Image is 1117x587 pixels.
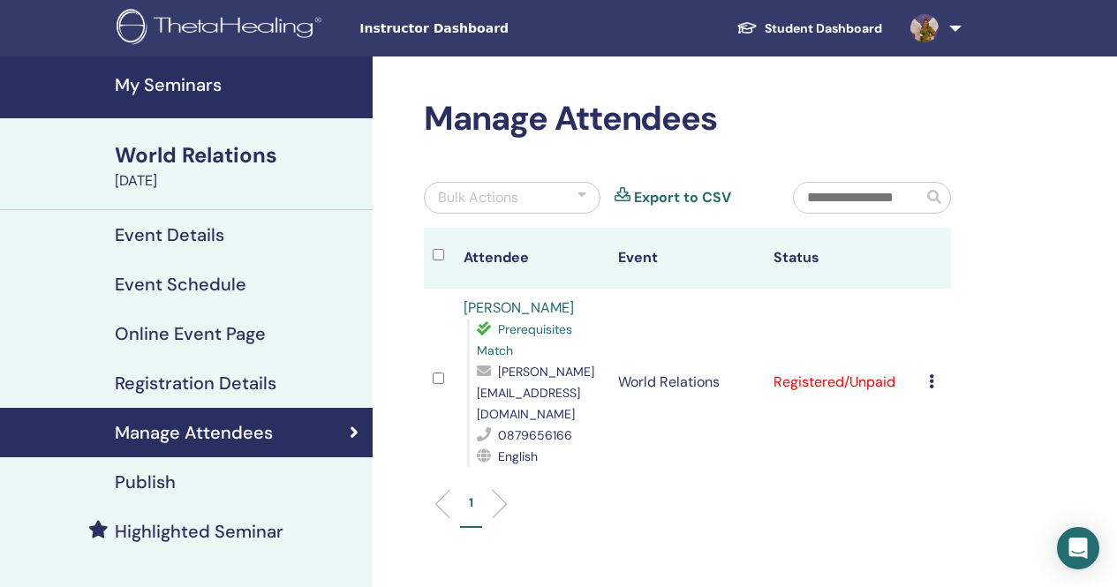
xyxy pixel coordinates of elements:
th: Event [609,228,765,289]
span: 0879656166 [498,427,572,443]
p: 1 [469,493,473,512]
a: [PERSON_NAME] [464,298,574,317]
h4: Highlighted Seminar [115,521,283,542]
a: World Relations[DATE] [104,140,373,192]
th: Status [765,228,920,289]
div: Open Intercom Messenger [1057,527,1099,569]
img: logo.png [117,9,328,49]
img: default.jpg [910,14,939,42]
h4: My Seminars [115,74,362,95]
h4: Online Event Page [115,323,266,344]
th: Attendee [455,228,610,289]
h2: Manage Attendees [424,99,951,139]
h4: Manage Attendees [115,422,273,443]
a: Student Dashboard [722,12,896,45]
span: [PERSON_NAME][EMAIL_ADDRESS][DOMAIN_NAME] [477,364,594,422]
span: Instructor Dashboard [359,19,624,38]
span: Prerequisites Match [477,321,572,358]
div: Bulk Actions [438,187,518,208]
span: English [498,448,538,464]
div: World Relations [115,140,362,170]
a: Export to CSV [634,187,731,208]
td: World Relations [609,289,765,476]
img: graduation-cap-white.svg [736,20,758,35]
h4: Event Details [115,224,224,245]
h4: Registration Details [115,373,276,394]
h4: Publish [115,471,176,493]
h4: Event Schedule [115,274,246,295]
div: [DATE] [115,170,362,192]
